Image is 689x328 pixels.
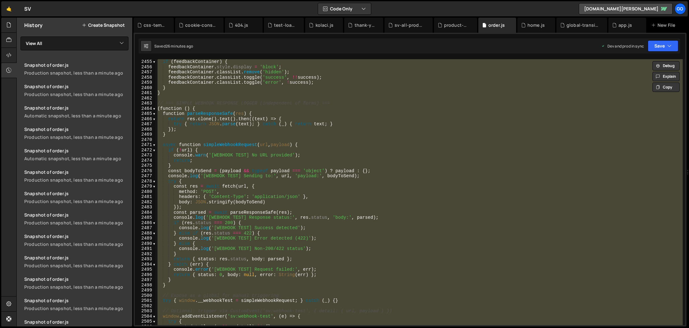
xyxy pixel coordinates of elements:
a: Snapshot of order.jsProduction snapshot, less than a minute ago [20,251,132,272]
div: 2482 [135,200,156,205]
div: 2470 [135,137,156,143]
div: 2460 [135,85,156,91]
div: 2504 [135,314,156,319]
div: 2500 [135,293,156,298]
a: Snapshot of order.jsProduction snapshot, less than a minute ago [20,80,132,101]
div: Snapshot of order.js [24,105,128,111]
a: Snapshot of order.jsAutomatic snapshot, less than a minute ago [20,144,132,165]
div: 2505 [135,319,156,324]
div: Production snapshot, less than a minute ago [24,241,128,247]
h2: History [24,22,43,29]
div: 2483 [135,205,156,210]
div: order.js [488,22,505,28]
div: 26 minutes ago [166,43,193,49]
div: cookie-consent.js [185,22,216,28]
div: Snapshot of order.js [24,319,128,325]
div: 2476 [135,168,156,174]
div: Production snapshot, less than a minute ago [24,91,128,97]
div: 2485 [135,215,156,220]
div: New File [651,22,678,28]
div: Snapshot of order.js [24,126,128,132]
div: 2465 [135,111,156,116]
div: 2496 [135,272,156,278]
div: 2492 [135,252,156,257]
div: Production snapshot, less than a minute ago [24,134,128,140]
button: Debug [652,61,680,71]
a: Snapshot of order.jsProduction snapshot, less than a minute ago [20,272,132,294]
a: Snapshot of order.jsProduction snapshot, less than a minute ago [20,58,132,80]
div: 2475 [135,163,156,168]
a: Snapshot of order.jsProduction snapshot, less than a minute ago [20,229,132,251]
div: home.js [527,22,545,28]
div: Production snapshot, less than a minute ago [24,220,128,226]
a: [DOMAIN_NAME][PERSON_NAME] [579,3,673,14]
div: Production snapshot, less than a minute ago [24,263,128,269]
div: Saved [154,43,193,49]
div: 2503 [135,308,156,314]
div: Production snapshot, less than a minute ago [24,198,128,204]
div: 2474 [135,158,156,163]
div: Snapshot of order.js [24,148,128,154]
div: Production snapshot, less than a minute ago [24,284,128,290]
div: Production snapshot, less than a minute ago [24,177,128,183]
div: 2486 [135,220,156,226]
div: 2479 [135,184,156,189]
div: 2461 [135,90,156,96]
div: 2501 [135,298,156,303]
div: 2502 [135,303,156,309]
div: 2495 [135,267,156,272]
button: Create Snapshot [82,23,125,28]
div: 2491 [135,246,156,252]
a: Snapshot of order.jsProduction snapshot, less than a minute ago [20,187,132,208]
div: kolaci.js [316,22,333,28]
div: global-transition.js [567,22,600,28]
div: css-temp.css [144,22,166,28]
div: Snapshot of order.js [24,62,128,68]
div: 2494 [135,262,156,267]
div: 2497 [135,277,156,283]
div: 404.js [235,22,248,28]
div: product-new.js [444,22,470,28]
div: Production snapshot, less than a minute ago [24,70,128,76]
div: 2489 [135,236,156,241]
a: Snapshot of order.jsProduction snapshot, less than a minute ago [20,294,132,315]
a: go [675,3,686,14]
div: Snapshot of order.js [24,297,128,303]
div: 2468 [135,127,156,132]
div: 2477 [135,173,156,179]
a: Snapshot of order.jsProduction snapshot, less than a minute ago [20,165,132,187]
div: Snapshot of order.js [24,212,128,218]
div: 2463 [135,101,156,106]
div: Snapshot of order.js [24,190,128,196]
div: 2487 [135,225,156,231]
div: 2466 [135,116,156,122]
div: 2457 [135,70,156,75]
a: Snapshot of order.jsProduction snapshot, less than a minute ago [20,122,132,144]
div: 2473 [135,153,156,158]
div: Snapshot of order.js [24,255,128,261]
div: 2472 [135,148,156,153]
div: 2456 [135,65,156,70]
div: app.js [618,22,632,28]
div: 2493 [135,257,156,262]
div: 2464 [135,106,156,111]
div: 2488 [135,231,156,236]
div: Snapshot of order.js [24,169,128,175]
div: 2469 [135,132,156,137]
button: Explain [652,72,680,81]
div: 2455 [135,59,156,65]
div: 2478 [135,179,156,184]
div: 2498 [135,283,156,288]
div: 2499 [135,288,156,293]
a: Snapshot of order.jsProduction snapshot, less than a minute ago [20,208,132,229]
div: Production snapshot, less than a minute ago [24,305,128,311]
div: 2484 [135,210,156,215]
div: 2480 [135,189,156,195]
div: 2490 [135,241,156,246]
div: Snapshot of order.js [24,276,128,282]
button: Code Only [318,3,371,14]
div: 2471 [135,142,156,148]
div: sv-all-products.js [395,22,425,28]
div: thank-you.js [355,22,376,28]
div: 2458 [135,75,156,80]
